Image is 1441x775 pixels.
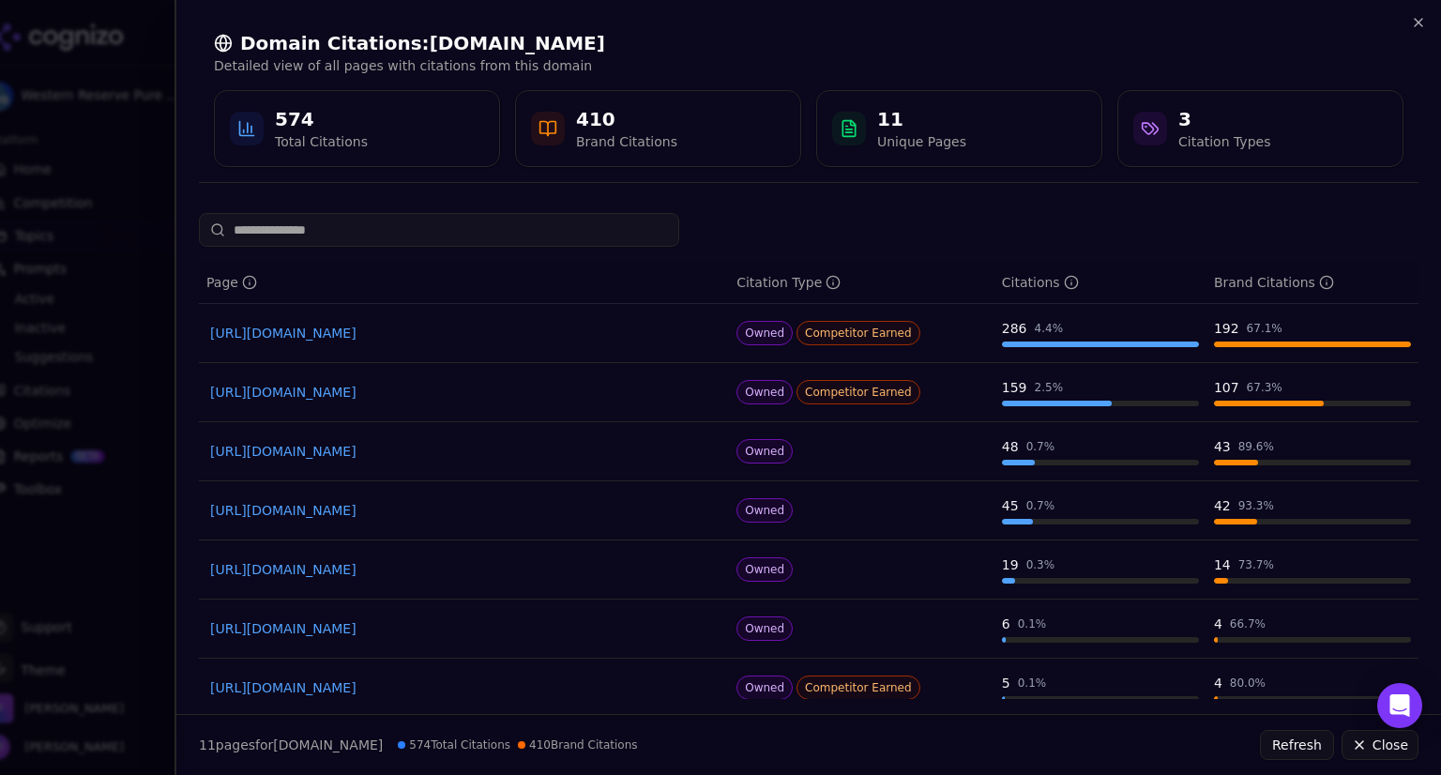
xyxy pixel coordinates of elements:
span: Competitor Earned [796,676,920,700]
div: 6 [1002,615,1010,633]
button: Refresh [1260,730,1334,760]
div: 159 [1002,378,1027,397]
div: Citations [1002,273,1079,292]
div: 67.1 % [1247,321,1282,336]
th: brandCitationCount [1206,262,1418,304]
span: Owned [736,616,793,641]
div: 0.1 % [1018,676,1047,691]
div: 107 [1214,378,1239,397]
span: Competitor Earned [796,380,920,404]
div: 2.5 % [1035,380,1064,395]
div: Unique Pages [877,132,966,151]
div: 19 [1002,555,1019,574]
div: 0.1 % [1018,616,1047,631]
div: 410 [576,106,677,132]
div: 14 [1214,555,1231,574]
a: [URL][DOMAIN_NAME] [210,501,718,520]
th: citationTypes [729,262,994,304]
div: 0.3 % [1026,557,1055,572]
div: 45 [1002,496,1019,515]
div: 3 [1178,106,1270,132]
span: 574 Total Citations [398,737,510,752]
div: 574 [275,106,368,132]
div: 4 [1214,674,1222,692]
div: Brand Citations [1214,273,1334,292]
div: 286 [1002,319,1027,338]
span: 11 [199,737,216,752]
p: Detailed view of all pages with citations from this domain [214,56,1403,75]
div: 66.7 % [1230,616,1266,631]
div: Citation Type [736,273,841,292]
a: [URL][DOMAIN_NAME] [210,324,718,342]
div: Brand Citations [576,132,677,151]
span: Owned [736,676,793,700]
div: 67.3 % [1247,380,1282,395]
div: Page [206,273,257,292]
span: Owned [736,557,793,582]
th: page [199,262,729,304]
span: Owned [736,498,793,523]
p: page s for [199,736,383,754]
span: [DOMAIN_NAME] [273,737,383,752]
div: 73.7 % [1238,557,1274,572]
div: 80.0 % [1230,676,1266,691]
div: 0.7 % [1026,498,1055,513]
div: 0.7 % [1026,439,1055,454]
div: 42 [1214,496,1231,515]
div: 43 [1214,437,1231,456]
div: 11 [877,106,966,132]
div: Citation Types [1178,132,1270,151]
a: [URL][DOMAIN_NAME] [210,442,718,461]
span: Competitor Earned [796,321,920,345]
div: 89.6 % [1238,439,1274,454]
span: Owned [736,321,793,345]
span: Owned [736,380,793,404]
div: 93.3 % [1238,498,1274,513]
div: 4 [1214,615,1222,633]
a: [URL][DOMAIN_NAME] [210,383,718,402]
button: Close [1342,730,1418,760]
div: 4.4 % [1035,321,1064,336]
div: 48 [1002,437,1019,456]
a: [URL][DOMAIN_NAME] [210,678,718,697]
div: 5 [1002,674,1010,692]
h2: Domain Citations: [DOMAIN_NAME] [214,30,1403,56]
span: Owned [736,439,793,463]
a: [URL][DOMAIN_NAME] [210,619,718,638]
a: [URL][DOMAIN_NAME] [210,560,718,579]
span: 410 Brand Citations [518,737,637,752]
div: Total Citations [275,132,368,151]
div: 192 [1214,319,1239,338]
th: totalCitationCount [994,262,1206,304]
